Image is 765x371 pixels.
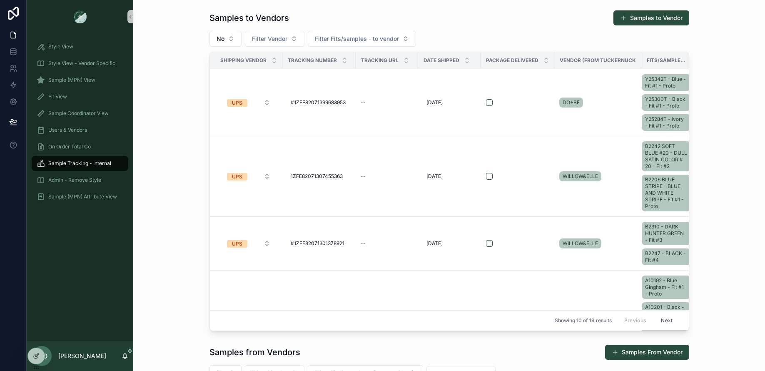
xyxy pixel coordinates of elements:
a: Select Button [220,95,277,110]
a: 1ZFE82071307455363 [287,170,351,183]
span: Vendor (from Tuckernuck [560,57,636,64]
button: Next [655,314,678,327]
span: Sample (MPN) View [48,77,95,83]
a: Sample Coordinator View [32,106,128,121]
a: B2242 SOFT BLUE #20 - DULL SATIN COLOR # 20 - Fit #2 [642,141,690,171]
span: 1ZFE82071307455363 [291,173,343,180]
button: Samples From Vendor [605,345,689,360]
a: WILLOW&ELLE [559,170,636,183]
span: B2206 BLUE STRIPE - BLUE AND WHITE STRIPE - Fit #1 - Proto [645,176,687,210]
a: B2247 - BLACK - Fit #4 [642,248,690,265]
a: [DATE] [423,96,476,109]
span: No [217,35,224,43]
h1: Samples from Vendors [209,346,300,358]
span: -- [361,99,366,106]
span: Tracking Number [288,57,337,64]
h1: Samples to Vendors [209,12,289,24]
span: -- [361,240,366,247]
span: #1ZFE82071399683953 [291,99,346,106]
span: Style View [48,43,73,50]
img: App logo [73,10,87,23]
a: Sample (MPN) Attribute View [32,189,128,204]
span: Y25342T - Blue - Fit #1 - Proto [645,76,687,89]
a: Y25284T - ivory - Fit #1 - Proto [642,114,690,131]
span: Package Delivered [486,57,538,64]
span: Fit View [48,93,67,100]
a: DO+BE [559,98,583,108]
a: WILLOW&ELLE [559,171,601,181]
button: Select Button [209,31,242,47]
a: Fit View [32,89,128,104]
span: [DATE] [426,173,443,180]
a: Style View - Vendor Specific [32,56,128,71]
span: Sample (MPN) Attribute View [48,193,117,200]
a: B2310 - DARK HUNTER GREEN - Fit #3 [642,222,690,245]
a: Users & Vendors [32,123,128,138]
div: UPS [232,173,242,180]
a: A10201 - Black - Fit #1 - Proto [642,302,690,319]
span: #1ZFE82071301378921 [291,240,344,247]
a: #1ZFE82071399683953 [287,96,351,109]
a: #1ZFE82071301378921 [287,237,351,250]
span: WILLOW&ELLE [563,240,598,247]
span: A10201 - Black - Fit #1 - Proto [645,304,687,317]
a: B2310 - DARK HUNTER GREEN - Fit #3B2247 - BLACK - Fit #4 [642,220,694,267]
button: Select Button [245,31,304,47]
a: Select Button [220,168,277,184]
span: B2310 - DARK HUNTER GREEN - Fit #3 [645,223,687,243]
div: UPS [232,99,242,107]
span: Filter Fits/samples - to vendor [315,35,399,43]
a: [DATE] [423,237,476,250]
a: B2242 SOFT BLUE #20 - DULL SATIN COLOR # 20 - Fit #2B2206 BLUE STRIPE - BLUE AND WHITE STRIPE - F... [642,140,694,213]
button: Select Button [220,236,277,251]
span: WILLOW&ELLE [563,173,598,180]
span: On Order Total Co [48,143,91,150]
a: Style View [32,39,128,54]
span: [DATE] [426,99,443,106]
button: Select Button [220,169,277,184]
span: Sample Coordinator View [48,110,109,117]
a: WILLOW&ELLE [559,238,601,248]
button: Select Button [308,31,416,47]
span: Date Shipped [424,57,459,64]
span: Fits/samples - to vendor collection [647,57,688,64]
span: Y25284T - ivory - Fit #1 - Proto [645,116,687,129]
span: Y25300T - Black - Fit #1 - Proto [645,96,687,109]
span: Tracking URL [361,57,399,64]
span: B2242 SOFT BLUE #20 - DULL SATIN COLOR # 20 - Fit #2 [645,143,687,170]
a: WILLOW&ELLE [559,237,636,250]
a: B2206 BLUE STRIPE - BLUE AND WHITE STRIPE - Fit #1 - Proto [642,175,690,211]
button: Select Button [220,95,277,110]
a: Sample Tracking - Internal [32,156,128,171]
span: A10192 - Blue Gingham - Fit #1 - Proto [645,277,687,297]
div: scrollable content [27,33,133,215]
a: -- [361,173,413,180]
span: DO+BE [563,99,580,106]
p: [PERSON_NAME] [58,352,106,360]
span: [DATE] [426,240,443,247]
a: Admin - Remove Style [32,173,128,188]
a: [DATE] [423,170,476,183]
span: Showing 10 of 19 results [555,317,612,324]
span: Style View - Vendor Specific [48,60,115,67]
div: UPS [232,240,242,248]
span: Users & Vendors [48,127,87,133]
a: -- [361,240,413,247]
span: Filter Vendor [252,35,287,43]
a: On Order Total Co [32,139,128,154]
a: Y25342T - Blue - Fit #1 - Proto [642,74,690,91]
span: Admin - Remove Style [48,177,101,183]
a: Y25342T - Blue - Fit #1 - ProtoY25300T - Black - Fit #1 - ProtoY25284T - ivory - Fit #1 - Proto [642,73,694,133]
a: Y25300T - Black - Fit #1 - Proto [642,94,690,111]
a: DO+BE [559,96,636,109]
a: Sample (MPN) View [32,73,128,88]
span: B2247 - BLACK - Fit #4 [645,250,687,263]
a: A10192 - Blue Gingham - Fit #1 - Proto [642,276,690,299]
span: Shipping Vendor [220,57,267,64]
span: -- [361,173,366,180]
button: Samples to Vendor [613,10,689,25]
span: Sample Tracking - Internal [48,160,111,167]
a: Select Button [220,236,277,251]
